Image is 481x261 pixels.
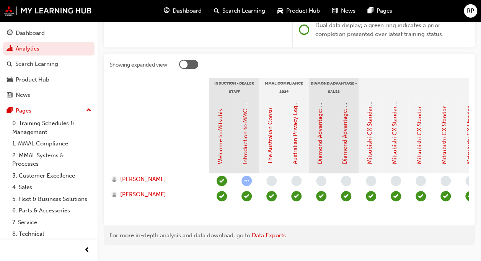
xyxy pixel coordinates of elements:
[9,181,95,193] a: 4. Sales
[266,176,277,186] span: learningRecordVerb_NONE-icon
[465,176,476,186] span: learningRecordVerb_NONE-icon
[3,104,95,118] button: Pages
[120,190,166,199] span: [PERSON_NAME]
[341,176,351,186] span: learningRecordVerb_NONE-icon
[368,6,373,16] span: pages-icon
[252,232,286,239] a: Data Exports
[9,205,95,217] a: 6. Parts & Accessories
[214,6,219,16] span: search-icon
[315,22,443,38] span: Dual data display; a green ring indicates a prior completion presented over latest training status.
[9,228,95,240] a: 8. Technical
[366,176,376,186] span: learningRecordVerb_NONE-icon
[366,61,373,164] a: Mitsubishi CX Standards - Introduction
[7,77,13,83] span: car-icon
[7,61,12,68] span: search-icon
[341,7,355,15] span: News
[3,88,95,102] a: News
[217,176,227,186] span: learningRecordVerb_COMPLETE-icon
[440,191,451,201] span: learningRecordVerb_PASS-icon
[241,191,252,201] span: learningRecordVerb_PASS-icon
[7,46,13,52] span: chart-icon
[332,6,338,16] span: news-icon
[109,231,469,240] div: For more in-depth analysis and data download, go to
[416,191,426,201] span: learningRecordVerb_PASS-icon
[9,170,95,182] a: 3. Customer Excellence
[366,191,376,201] span: learningRecordVerb_PASS-icon
[3,57,95,71] a: Search Learning
[465,191,476,201] span: learningRecordVerb_PASS-icon
[271,3,326,19] a: car-iconProduct Hub
[259,78,309,97] div: MMAL Compliance 2024
[286,7,320,15] span: Product Hub
[341,70,348,164] a: Diamond Advantage: Sales Training
[3,42,95,56] a: Analytics
[217,191,227,201] span: learningRecordVerb_COMPLETE-icon
[111,175,202,184] a: [PERSON_NAME]
[277,6,283,16] span: car-icon
[391,191,401,201] span: learningRecordVerb_PASS-icon
[440,176,451,186] span: learningRecordVerb_NONE-icon
[9,150,95,170] a: 2. MMAL Systems & Processes
[362,3,398,19] a: pages-iconPages
[9,117,95,138] a: 0. Training Schedules & Management
[9,217,95,228] a: 7. Service
[16,106,31,115] div: Pages
[7,92,13,99] span: news-icon
[9,193,95,205] a: 5. Fleet & Business Solutions
[377,7,392,15] span: Pages
[3,24,95,104] button: DashboardAnalyticsSearch LearningProduct HubNews
[316,176,326,186] span: learningRecordVerb_NONE-icon
[316,70,323,164] a: Diamond Advantage: Fundamentals
[120,175,166,184] span: [PERSON_NAME]
[209,78,259,97] div: Induction - Dealer Staff
[416,176,426,186] span: learningRecordVerb_NONE-icon
[464,4,477,18] button: RP
[291,191,302,201] span: learningRecordVerb_PASS-icon
[15,60,58,69] div: Search Learning
[111,190,202,199] a: [PERSON_NAME]
[3,26,95,40] a: Dashboard
[16,75,49,84] div: Product Hub
[173,7,202,15] span: Dashboard
[86,106,91,116] span: up-icon
[266,191,277,201] span: learningRecordVerb_PASS-icon
[7,30,13,37] span: guage-icon
[208,3,271,19] a: search-iconSearch Learning
[164,6,170,16] span: guage-icon
[309,78,359,97] div: Diamond Advantage - Sales
[158,3,208,19] a: guage-iconDashboard
[84,246,90,255] span: prev-icon
[16,91,30,100] div: News
[241,176,252,186] span: learningRecordVerb_ATTEMPT-icon
[391,176,401,186] span: learningRecordVerb_NONE-icon
[3,73,95,87] a: Product Hub
[7,108,13,114] span: pages-icon
[110,61,167,69] div: Showing expanded view
[326,3,362,19] a: news-iconNews
[9,138,95,150] a: 1. MMAL Compliance
[341,191,351,201] span: learningRecordVerb_PASS-icon
[291,176,302,186] span: learningRecordVerb_NONE-icon
[316,191,326,201] span: learningRecordVerb_PASS-icon
[222,7,265,15] span: Search Learning
[4,6,92,16] img: mmal
[467,7,474,15] span: RP
[16,29,45,38] div: Dashboard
